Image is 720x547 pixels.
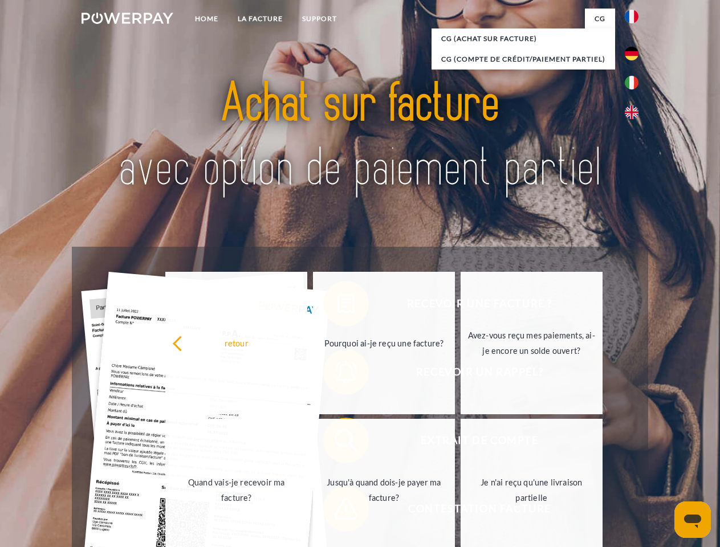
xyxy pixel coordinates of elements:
[625,105,638,119] img: en
[320,475,448,505] div: Jusqu'à quand dois-je payer ma facture?
[674,501,711,538] iframe: Bouton de lancement de la fenêtre de messagerie
[625,10,638,23] img: fr
[467,328,596,358] div: Avez-vous reçu mes paiements, ai-je encore un solde ouvert?
[82,13,173,24] img: logo-powerpay-white.svg
[461,272,603,414] a: Avez-vous reçu mes paiements, ai-je encore un solde ouvert?
[432,49,615,70] a: CG (Compte de crédit/paiement partiel)
[228,9,292,29] a: LA FACTURE
[185,9,228,29] a: Home
[467,475,596,505] div: Je n'ai reçu qu'une livraison partielle
[172,475,300,505] div: Quand vais-je recevoir ma facture?
[625,76,638,89] img: it
[320,335,448,350] div: Pourquoi ai-je reçu une facture?
[585,9,615,29] a: CG
[109,55,611,218] img: title-powerpay_fr.svg
[172,335,300,350] div: retour
[432,28,615,49] a: CG (achat sur facture)
[292,9,347,29] a: Support
[625,47,638,60] img: de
